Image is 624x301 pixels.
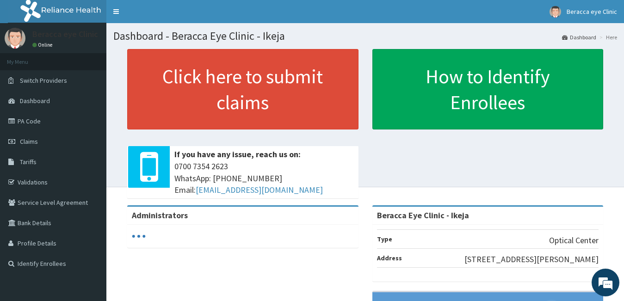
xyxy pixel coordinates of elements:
span: Beracca eye Clinic [567,7,617,16]
b: Type [377,235,392,243]
a: Dashboard [562,33,596,41]
li: Here [597,33,617,41]
b: If you have any issue, reach us on: [174,149,301,160]
img: User Image [550,6,561,18]
span: Dashboard [20,97,50,105]
a: How to Identify Enrollees [372,49,604,129]
a: Online [32,42,55,48]
span: Tariffs [20,158,37,166]
strong: Beracca Eye Clinic - Ikeja [377,210,469,221]
span: 0700 7354 2623 WhatsApp: [PHONE_NUMBER] Email: [174,160,354,196]
b: Administrators [132,210,188,221]
p: [STREET_ADDRESS][PERSON_NAME] [464,253,599,265]
a: [EMAIL_ADDRESS][DOMAIN_NAME] [196,184,323,195]
h1: Dashboard - Beracca Eye Clinic - Ikeja [113,30,617,42]
p: Beracca eye Clinic [32,30,98,38]
img: User Image [5,28,25,49]
b: Address [377,254,402,262]
a: Click here to submit claims [127,49,358,129]
svg: audio-loading [132,229,146,243]
span: Claims [20,137,38,146]
p: Optical Center [549,234,599,246]
span: Switch Providers [20,76,67,85]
